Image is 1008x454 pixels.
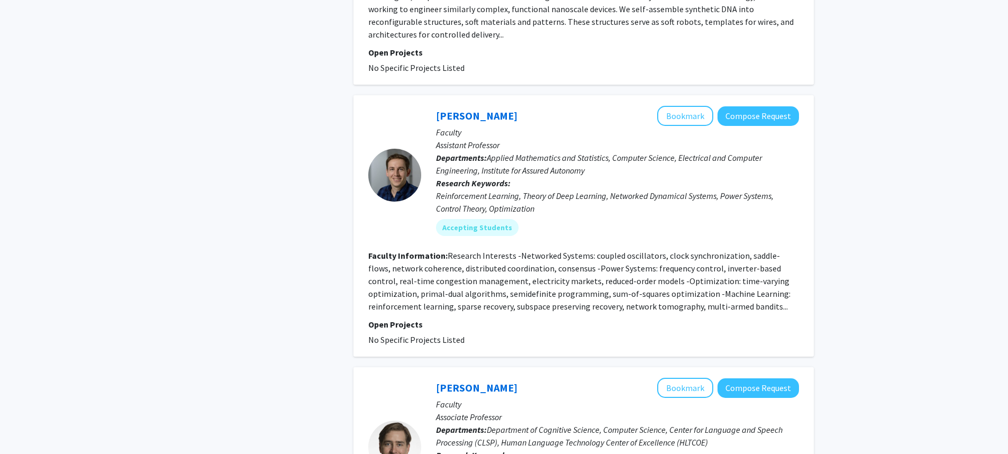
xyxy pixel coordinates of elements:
div: Reinforcement Learning, Theory of Deep Learning, Networked Dynamical Systems, Power Systems, Cont... [436,189,799,215]
p: Open Projects [368,46,799,59]
button: Add Ben Van Durme to Bookmarks [657,378,713,398]
span: Applied Mathematics and Statistics, Computer Science, Electrical and Computer Engineering, Instit... [436,152,762,176]
a: [PERSON_NAME] [436,109,517,122]
p: Open Projects [368,318,799,331]
mat-chip: Accepting Students [436,219,519,236]
span: Department of Cognitive Science, Computer Science, Center for Language and Speech Processing (CLS... [436,424,783,448]
b: Research Keywords: [436,178,511,188]
p: Faculty [436,398,799,411]
a: [PERSON_NAME] [436,381,517,394]
p: Assistant Professor [436,139,799,151]
b: Faculty Information: [368,250,448,261]
p: Faculty [436,126,799,139]
p: Associate Professor [436,411,799,423]
span: No Specific Projects Listed [368,62,465,73]
button: Add Enrique Mallada to Bookmarks [657,106,713,126]
button: Compose Request to Enrique Mallada [718,106,799,126]
iframe: Chat [8,406,45,446]
b: Departments: [436,424,487,435]
button: Compose Request to Ben Van Durme [718,378,799,398]
fg-read-more: Research Interests -Networked Systems: coupled oscillators, clock synchronization, saddle-flows, ... [368,250,791,312]
b: Departments: [436,152,487,163]
span: No Specific Projects Listed [368,334,465,345]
